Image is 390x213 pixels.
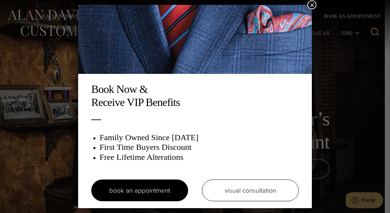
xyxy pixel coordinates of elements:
[16,5,30,11] span: Help
[91,83,299,109] h2: Book Now & Receive VIP Benefits
[100,152,299,162] h3: Free Lifetime Alterations
[202,180,299,201] a: visual consultation
[100,142,299,152] h3: First Time Buyers Discount
[307,0,316,9] button: Close
[100,133,299,143] h3: Family Owned Since [DATE]
[91,180,188,201] a: book an appointment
